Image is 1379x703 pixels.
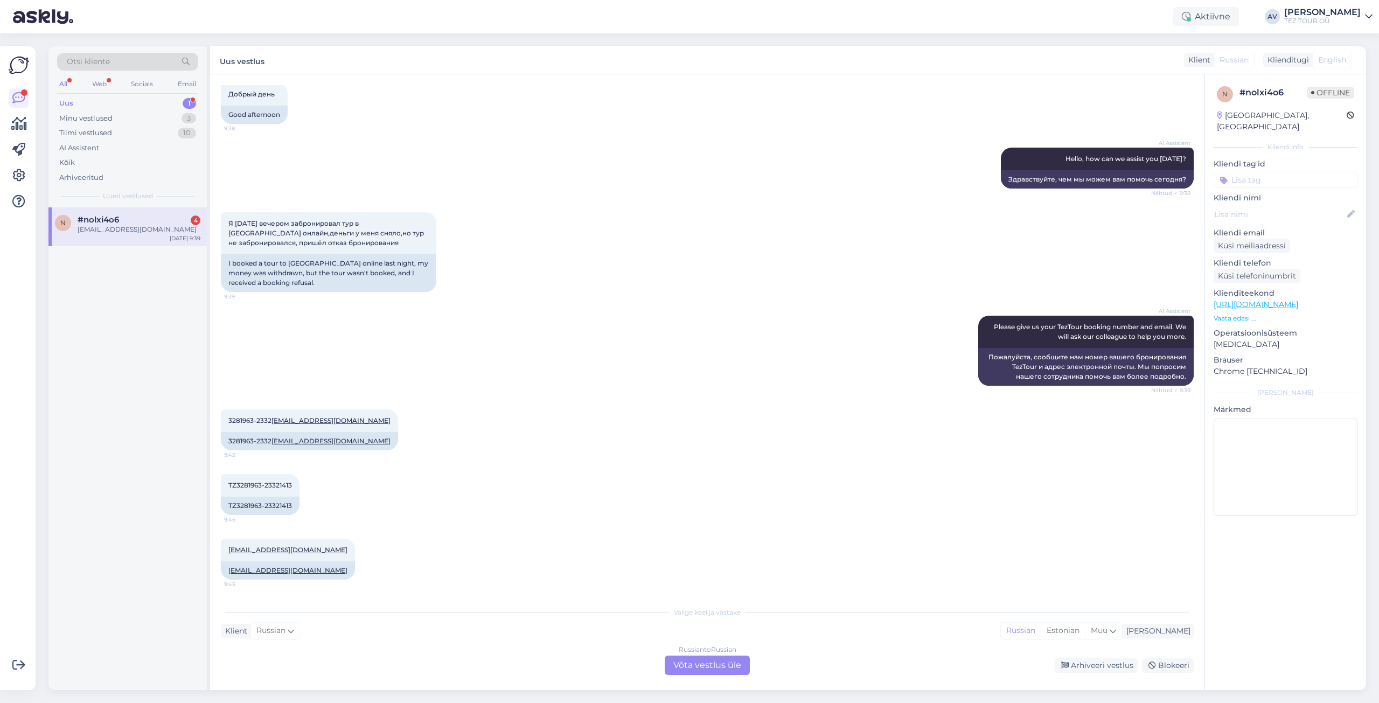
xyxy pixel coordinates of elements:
[1150,307,1190,315] span: AI Assistent
[228,566,347,574] a: [EMAIL_ADDRESS][DOMAIN_NAME]
[1214,300,1298,309] a: [URL][DOMAIN_NAME]
[1307,87,1354,99] span: Offline
[1214,404,1357,415] p: Märkmed
[1214,192,1357,204] p: Kliendi nimi
[191,215,200,225] div: 4
[221,106,288,124] div: Good afternoon
[1150,189,1190,197] span: Nähtud ✓ 9:38
[221,254,436,292] div: I booked a tour to [GEOGRAPHIC_DATA] online last night, my money was withdrawn, but the tour wasn...
[1184,54,1210,66] div: Klient
[228,546,347,554] a: [EMAIL_ADDRESS][DOMAIN_NAME]
[67,56,110,67] span: Otsi kliente
[679,645,736,655] div: Russian to Russian
[1214,208,1345,220] input: Lisa nimi
[78,225,200,234] div: [EMAIL_ADDRESS][DOMAIN_NAME]
[59,128,112,138] div: Tiimi vestlused
[59,98,73,109] div: Uus
[1214,227,1357,239] p: Kliendi email
[1091,625,1108,635] span: Muu
[129,77,155,91] div: Socials
[1001,170,1194,189] div: Здравствуйте, чем мы можем вам помочь сегодня?
[103,191,153,201] span: Uued vestlused
[1220,54,1249,66] span: Russian
[1284,8,1361,17] div: [PERSON_NAME]
[256,625,285,637] span: Russian
[1214,257,1357,269] p: Kliendi telefon
[220,53,264,67] label: Uus vestlus
[1214,339,1357,350] p: [MEDICAL_DATA]
[57,77,69,91] div: All
[224,293,264,301] span: 9:39
[224,516,264,524] span: 9:45
[78,215,119,225] span: #nolxi4o6
[1122,625,1190,637] div: [PERSON_NAME]
[59,143,99,154] div: AI Assistent
[221,432,398,450] div: 3281963-2332
[1214,158,1357,170] p: Kliendi tag'id
[1173,7,1239,26] div: Aktiivne
[228,90,275,98] span: Добрый день
[221,608,1194,617] div: Valige keel ja vastake
[176,77,198,91] div: Email
[1214,239,1290,253] div: Küsi meiliaadressi
[224,451,264,459] span: 9:42
[1214,366,1357,377] p: Chrome [TECHNICAL_ID]
[994,323,1188,340] span: Please give us your TezTour booking number and email. We will ask our colleague to help you more.
[1214,388,1357,398] div: [PERSON_NAME]
[228,481,292,489] span: TZ3281963-23321413
[1150,386,1190,394] span: Nähtud ✓ 9:39
[1284,8,1373,25] a: [PERSON_NAME]TEZ TOUR OÜ
[1214,269,1300,283] div: Küsi telefoninumbrit
[59,113,113,124] div: Minu vestlused
[1214,288,1357,299] p: Klienditeekond
[228,416,391,424] span: 3281963-2332
[1265,9,1280,24] div: AV
[1239,86,1307,99] div: # nolxi4o6
[1150,139,1190,147] span: AI Assistent
[1065,155,1186,163] span: Hello, how can we assist you [DATE]?
[59,157,75,168] div: Kõik
[183,98,196,109] div: 1
[182,113,196,124] div: 3
[1041,623,1085,639] div: Estonian
[178,128,196,138] div: 10
[1001,623,1041,639] div: Russian
[1214,354,1357,366] p: Brauser
[665,656,750,675] div: Võta vestlus üle
[90,77,109,91] div: Web
[1217,110,1347,133] div: [GEOGRAPHIC_DATA], [GEOGRAPHIC_DATA]
[1318,54,1346,66] span: English
[60,219,66,227] span: n
[1142,658,1194,673] div: Blokeeri
[228,219,426,247] span: Я [DATE] вечером забронировал тур в [GEOGRAPHIC_DATA] онлайн,деньги у меня сняло,но тур не заброн...
[1214,314,1357,323] p: Vaata edasi ...
[224,124,264,133] span: 9:38
[221,497,300,515] div: TZ3281963-23321413
[1055,658,1138,673] div: Arhiveeri vestlus
[59,172,103,183] div: Arhiveeritud
[1214,172,1357,188] input: Lisa tag
[221,625,247,637] div: Klient
[170,234,200,242] div: [DATE] 9:39
[271,437,391,445] a: [EMAIL_ADDRESS][DOMAIN_NAME]
[1284,17,1361,25] div: TEZ TOUR OÜ
[1222,90,1228,98] span: n
[9,55,29,75] img: Askly Logo
[1214,328,1357,339] p: Operatsioonisüsteem
[978,348,1194,386] div: Пожалуйста, сообщите нам номер вашего бронирования TezTour и адрес электронной почты. Мы попросим...
[224,580,264,588] span: 9:45
[1263,54,1309,66] div: Klienditugi
[1214,142,1357,152] div: Kliendi info
[271,416,391,424] a: [EMAIL_ADDRESS][DOMAIN_NAME]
